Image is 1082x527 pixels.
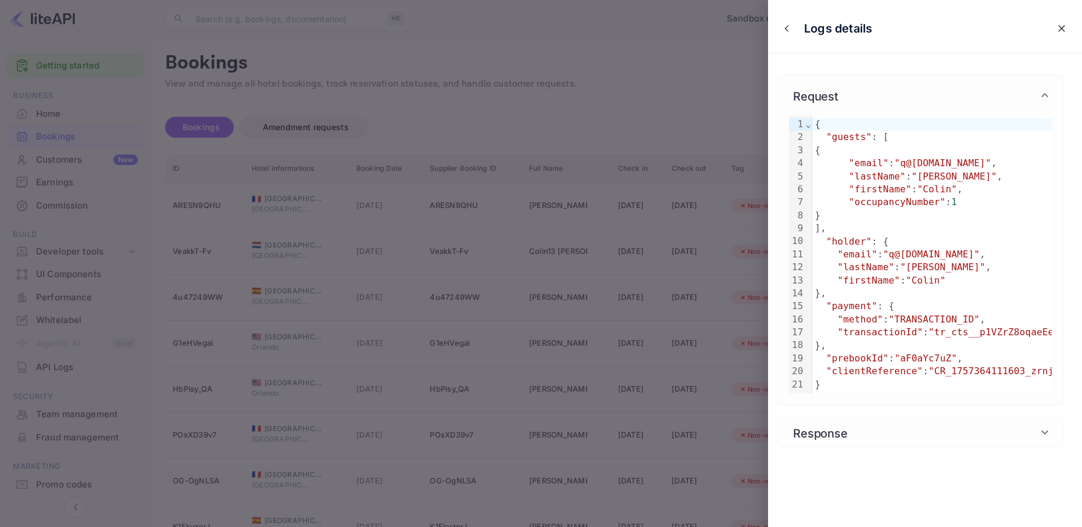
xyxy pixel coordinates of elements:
div: 18 [789,339,805,352]
div: 9 [789,222,805,235]
div: 1 [789,118,805,131]
div: 12 [789,261,805,274]
div: Request [777,75,1063,116]
span: "method" [838,314,883,325]
span: "clientReference" [826,365,923,377]
div: 5 [789,170,805,183]
div: 8 [789,209,805,222]
div: 21 [789,378,805,391]
span: "guests" [826,131,872,142]
span: "[PERSON_NAME]" [900,261,985,273]
div: 10 [789,235,805,248]
span: "q@[DOMAIN_NAME]" [883,249,980,260]
h6: Request [789,87,842,104]
div: 13 [789,274,805,287]
div: 3 [789,144,805,157]
span: "firstName" [849,184,912,195]
span: "email" [849,157,888,169]
div: 15 [789,300,805,313]
div: 19 [789,352,805,365]
span: Fold line [805,119,812,130]
span: "TRANSACTION_ID" [889,314,980,325]
div: 4 [789,157,805,170]
span: "Colin" [906,275,945,286]
span: "holder" [826,236,872,247]
div: 11 [789,248,805,261]
span: 1 [951,196,957,207]
div: Request [777,116,1063,405]
span: "occupancyNumber" [849,196,945,207]
span: "transactionId" [838,327,923,338]
div: 2 [789,131,805,144]
button: close [1051,18,1072,39]
div: 20 [789,365,805,378]
h6: Response [789,424,852,441]
span: "lastName" [838,261,895,273]
span: "firstName" [838,275,901,286]
p: Logs details [804,20,872,37]
span: "email" [838,249,877,260]
div: Response [777,418,1063,447]
span: "Colin" [917,184,957,195]
span: "[PERSON_NAME]" [912,171,997,182]
div: 6 [789,183,805,196]
div: 17 [789,326,805,339]
span: "payment" [826,300,877,311]
span: "aF0aYc7uZ" [894,353,957,364]
span: "prebookId" [826,353,889,364]
button: close [778,20,795,37]
div: 14 [789,287,805,300]
span: "lastName" [849,171,906,182]
span: "q@[DOMAIN_NAME]" [894,157,991,169]
div: 7 [789,196,805,209]
div: 16 [789,313,805,326]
